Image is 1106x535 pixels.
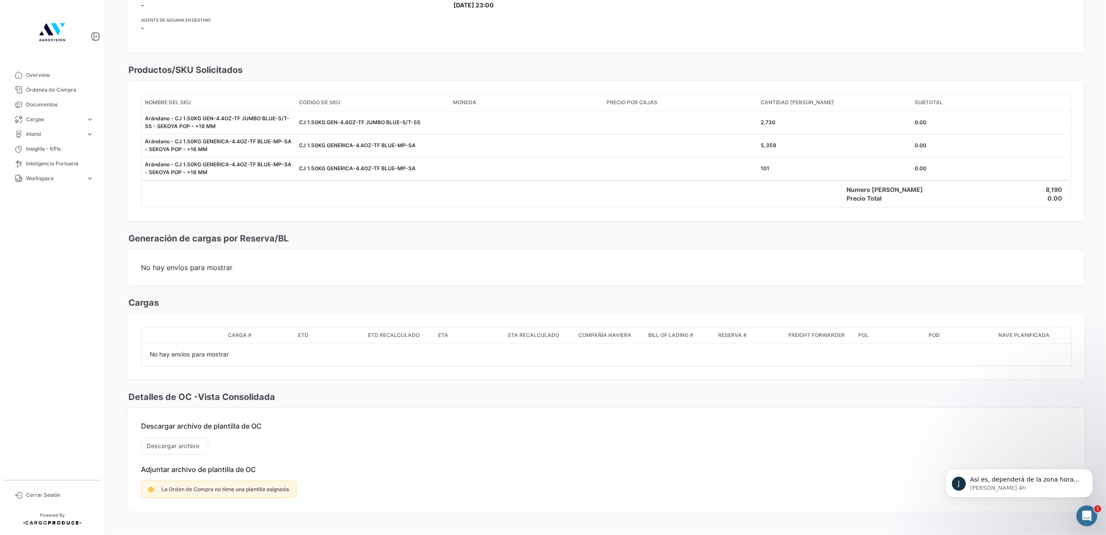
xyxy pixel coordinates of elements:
span: 0.00 [915,142,926,149]
span: Freight Forwarder [788,331,845,339]
h3: Generación de cargas por Reserva/BL [127,232,289,244]
span: Reserva # [719,331,747,339]
span: Cargas [26,116,82,123]
h3: Cargas [127,297,159,309]
a: Órdenes de Compra [7,83,97,97]
span: [DATE] 23:00 [453,1,494,10]
datatable-header-cell: POL [855,328,925,343]
span: POD [929,331,940,339]
p: Descargar archivo de plantilla de OC [141,422,1071,430]
a: Documentos [7,97,97,112]
span: 1 [1094,505,1101,512]
datatable-header-cell: ETA [435,328,505,343]
span: Arándano - CJ 1.50KG GENERICA-4.4OZ-TF BLUE-MP-SA - SEKOYA POP - +16 MM [145,138,292,152]
span: Carga # [228,331,252,339]
iframe: Intercom notifications mensaje [932,451,1106,512]
h3: Productos/SKU Solicitados [127,64,243,76]
span: ETA [438,331,448,339]
iframe: Intercom live chat [1076,505,1097,526]
h3: Detalles de OC - Vista Consolidada [127,391,275,403]
app-card-info-title: Agente de Aduana en Destino [141,17,446,23]
span: Cantidad [PERSON_NAME] [761,99,834,106]
span: Código de SKU [299,99,340,106]
span: expand_more [86,116,94,123]
span: Inteligencia Portuaria [26,160,94,168]
datatable-header-cell: Carga # [224,328,294,343]
div: 5,359 [761,142,908,149]
span: Documentos [26,101,94,109]
span: No hay envíos para mostrar [141,263,1071,272]
datatable-header-cell: ETA Recalculado [505,328,574,343]
span: Workspace [26,175,82,182]
h4: Precio Total [847,194,923,203]
span: Inland [26,130,82,138]
span: Cerrar Sesión [26,491,94,499]
div: 101 [761,165,908,172]
datatable-header-cell: ETD [295,328,364,343]
div: No hay envíos para mostrar [141,344,237,366]
datatable-header-cell: Código de SKU [295,95,450,111]
span: Arándano - CJ 1.50KG GENERICA-4.4OZ-TF BLUE-MP-SA - SEKOYA POP - +18 MM [145,161,292,175]
datatable-header-cell: Compañía naviera [575,328,645,343]
span: CJ 1.50KG GEN-4.4OZ-TF JUMBO BLUE-S/T-SS [299,119,420,125]
span: - [141,23,144,32]
span: ETD Recalculado [368,331,420,339]
span: Nave planificada [998,331,1050,339]
a: Inteligencia Portuaria [7,156,97,171]
datatable-header-cell: Reserva # [715,328,785,343]
span: 0.00 [915,165,926,172]
datatable-header-cell: ETD Recalculado [364,328,434,343]
span: POL [859,331,869,339]
img: 4b7f8542-3a82-4138-a362-aafd166d3a59.jpg [30,10,74,54]
datatable-header-cell: POD [925,328,995,343]
p: Adjuntar archivo de plantilla de OC [141,465,1071,474]
span: ETD [298,331,308,339]
span: expand_more [86,130,94,138]
datatable-header-cell: Freight Forwarder [785,328,855,343]
span: Moneda [453,99,476,106]
span: La Orden de Compra no tiene una plantilla asignada. [161,486,290,492]
div: 2,730 [761,119,908,126]
span: Nombre del SKU [145,99,191,106]
span: Overview [26,71,94,79]
span: CJ 1.50KG GENERICA-4.4OZ-TF BLUE-MP-SA [299,165,416,172]
span: Compañía naviera [578,331,631,339]
datatable-header-cell: Nave planificada [995,328,1065,343]
span: Insights - KPIs [26,145,94,153]
a: Insights - KPIs [7,142,97,156]
span: Subtotal [915,99,943,106]
a: Overview [7,68,97,83]
span: - [141,1,144,10]
span: Bill of Lading # [648,331,693,339]
span: Arándano - CJ 1.50KG GEN-4.4OZ-TF JUMBO BLUE-S/T-SS - SEKOYA POP - +18 MM [145,115,289,129]
datatable-header-cell: Nombre del SKU [141,95,295,111]
span: Precio por Cajas [607,99,657,106]
span: Órdenes de Compra [26,86,94,94]
span: 0.00 [915,119,926,125]
span: ETA Recalculado [508,331,559,339]
span: CJ 1.50KG GENERICA-4.4OZ-TF BLUE-MP-SA [299,142,416,149]
h4: 8,190 [1046,185,1062,194]
datatable-header-cell: Bill of Lading # [645,328,715,343]
datatable-header-cell: Moneda [450,95,604,111]
h4: 0.00 [1047,194,1062,203]
h4: Numero [PERSON_NAME] [847,185,923,194]
span: expand_more [86,175,94,182]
